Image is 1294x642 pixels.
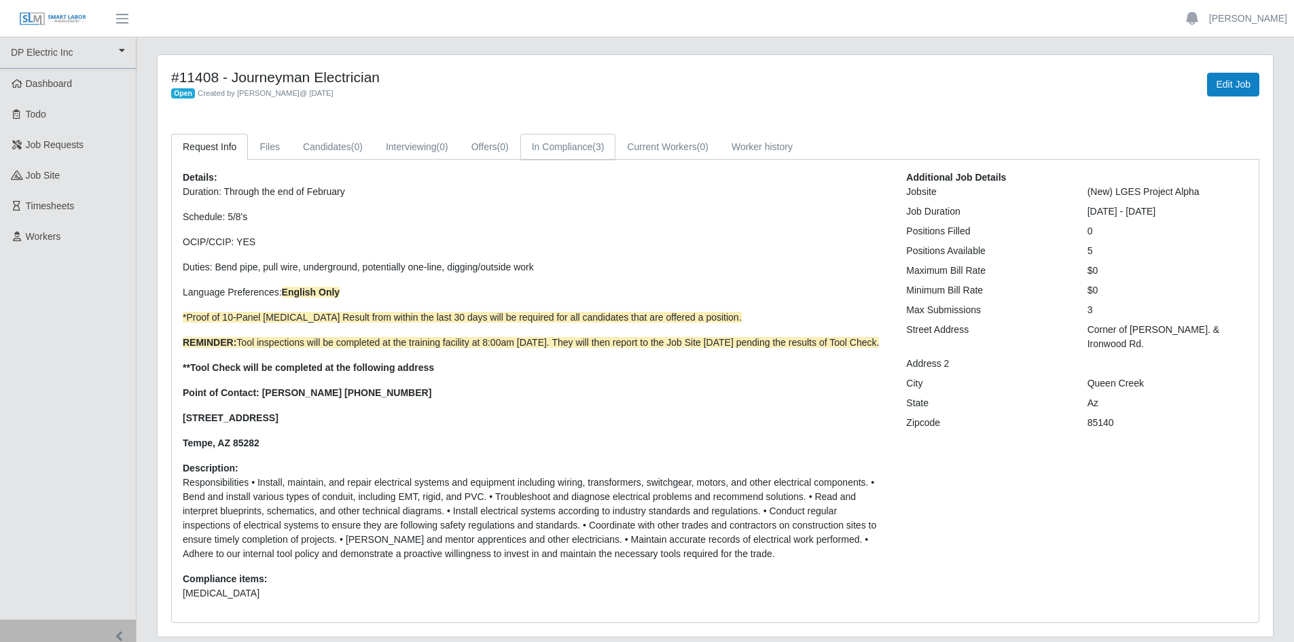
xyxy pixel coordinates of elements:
div: Positions Filled [896,224,1077,238]
span: Job Requests [26,139,84,150]
span: Tool inspections will be completed at the training facility at 8:00am [DATE]. They will then repo... [183,337,879,348]
span: (New) LGES Project Alpha [1088,186,1200,197]
div: 0 [1077,224,1258,238]
p: Language Preferences: [183,285,886,300]
img: SLM Logo [19,12,87,26]
span: job site [26,170,60,181]
div: 5 [1077,244,1258,258]
p: Schedule: 5/8's [183,210,886,224]
div: State [896,396,1077,410]
p: Duties: Bend pipe, pull wire, underground, potentially one-line, digging/outside work [183,260,886,274]
strong: Tempe, AZ 85282 [183,438,259,448]
div: Maximum Bill Rate [896,264,1077,278]
span: Workers [26,231,61,242]
span: Open [171,88,195,99]
div: Corner of [PERSON_NAME]. & Ironwood Rd. [1077,323,1258,351]
div: Minimum Bill Rate [896,283,1077,298]
div: 85140 [1077,416,1258,430]
strong: [STREET_ADDRESS] [183,412,278,423]
span: (0) [697,141,708,152]
div: Jobsite [896,185,1077,199]
strong: English Only [282,287,340,298]
strong: REMINDER: [183,337,236,348]
span: (0) [351,141,363,152]
span: (3) [592,141,604,152]
div: Max Submissions [896,303,1077,317]
b: Details: [183,172,217,183]
div: $0 [1077,264,1258,278]
h4: #11408 - Journeyman Electrician [171,69,797,86]
div: Street Address [896,323,1077,351]
a: Files [248,134,291,160]
a: Offers [460,134,520,160]
span: (0) [497,141,509,152]
div: Queen Creek [1077,376,1258,391]
li: [MEDICAL_DATA] [183,586,886,601]
span: Todo [26,109,46,120]
div: Positions Available [896,244,1077,258]
div: Job Duration [896,204,1077,219]
a: Edit Job [1207,73,1259,96]
p: Responsibilities • Install, maintain, and repair electrical systems and equipment including wirin... [183,476,886,561]
b: Additional Job Details [906,172,1006,183]
span: Timesheets [26,200,75,211]
div: City [896,376,1077,391]
span: Dashboard [26,78,73,89]
span: (0) [437,141,448,152]
div: 3 [1077,303,1258,317]
a: Request Info [171,134,248,160]
div: Address 2 [896,357,1077,371]
span: Created by [PERSON_NAME] @ [DATE] [198,89,334,97]
a: Worker history [720,134,804,160]
b: Description: [183,463,238,474]
a: Candidates [291,134,374,160]
strong: **Tool Check will be completed at the following address [183,362,434,373]
a: In Compliance [520,134,616,160]
span: *Proof of 10-Panel [MEDICAL_DATA] Result from within the last 30 days will be required for all ca... [183,312,742,323]
div: [DATE] - [DATE] [1077,204,1258,219]
strong: Point of Contact: [PERSON_NAME] [PHONE_NUMBER] [183,387,431,398]
a: Current Workers [615,134,720,160]
div: Az [1077,396,1258,410]
p: Duration: Through the end of February [183,185,886,199]
p: OCIP/CCIP: YES [183,235,886,249]
a: [PERSON_NAME] [1209,12,1287,26]
b: Compliance items: [183,573,267,584]
a: Interviewing [374,134,460,160]
div: $0 [1077,283,1258,298]
div: Zipcode [896,416,1077,430]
